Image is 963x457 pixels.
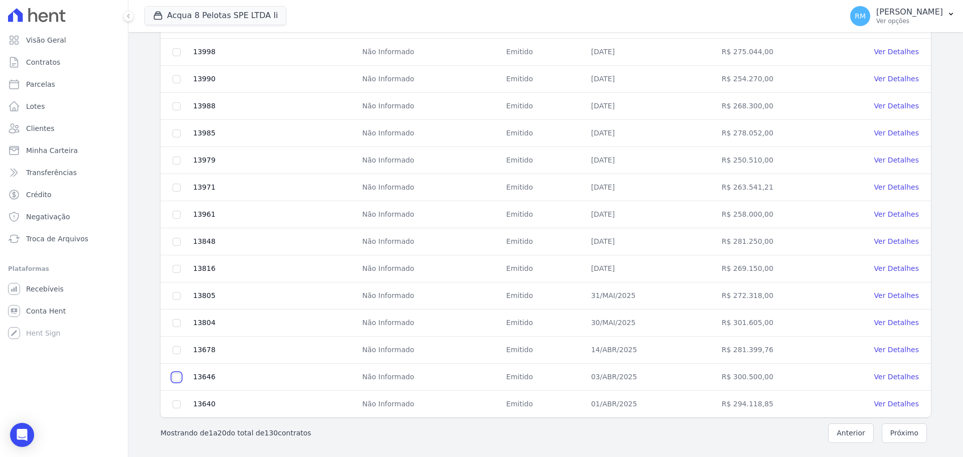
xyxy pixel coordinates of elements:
td: R$ 263.541,21 [716,174,824,201]
td: 13848 [193,228,356,255]
td: Não Informado [356,364,500,391]
a: Contratos [4,52,124,72]
td: 14/ABR/2025 [585,337,715,364]
td: R$ 281.250,00 [716,228,824,255]
a: Ver Detalhes [874,319,919,327]
td: Emitido [500,147,585,174]
a: Ver Detalhes [874,373,919,381]
td: Emitido [500,364,585,391]
td: Não Informado [356,201,500,228]
a: Transferências [4,163,124,183]
td: [DATE] [585,93,715,120]
td: Não Informado [356,93,500,120]
button: Acqua 8 Pelotas SPE LTDA Ii [144,6,286,25]
td: 13971 [193,174,356,201]
td: R$ 269.150,00 [716,255,824,282]
td: Emitido [500,174,585,201]
a: Ver Detalhes [874,346,919,354]
a: Conta Hent [4,301,124,321]
td: 13990 [193,66,356,93]
td: 13961 [193,201,356,228]
a: Parcelas [4,74,124,94]
p: [PERSON_NAME] [876,7,943,17]
td: Não Informado [356,282,500,310]
td: Não Informado [356,255,500,282]
td: Emitido [500,282,585,310]
td: Não Informado [356,310,500,337]
a: Lotes [4,96,124,116]
a: Ver Detalhes [874,291,919,299]
a: Ver Detalhes [874,129,919,137]
a: Troca de Arquivos [4,229,124,249]
p: Mostrando de a do total de contratos [160,428,311,438]
td: 01/ABR/2025 [585,391,715,418]
td: 13805 [193,282,356,310]
a: Ver Detalhes [874,156,919,164]
td: [DATE] [585,201,715,228]
span: 130 [264,429,278,437]
span: Transferências [26,168,77,178]
td: Não Informado [356,228,500,255]
td: [DATE] [585,228,715,255]
a: Recebíveis [4,279,124,299]
td: [DATE] [585,39,715,66]
span: 20 [218,429,227,437]
td: [DATE] [585,147,715,174]
td: R$ 294.118,85 [716,391,824,418]
td: 13640 [193,391,356,418]
a: Ver Detalhes [874,264,919,272]
td: Emitido [500,39,585,66]
span: Recebíveis [26,284,64,294]
td: R$ 268.300,00 [716,93,824,120]
nav: Pagination [144,417,947,449]
div: Open Intercom Messenger [10,423,34,447]
td: Emitido [500,255,585,282]
td: 13816 [193,255,356,282]
a: Ver Detalhes [874,237,919,245]
a: Ver Detalhes [874,210,919,218]
span: 1 [209,429,213,437]
span: Troca de Arquivos [26,234,88,244]
td: R$ 281.399,76 [716,337,824,364]
a: Ver Detalhes [874,183,919,191]
td: Emitido [500,93,585,120]
td: R$ 301.605,00 [716,310,824,337]
td: 13678 [193,337,356,364]
td: 30/MAI/2025 [585,310,715,337]
td: [DATE] [585,255,715,282]
a: Clientes [4,118,124,138]
a: Visão Geral [4,30,124,50]
a: Ver Detalhes [874,400,919,408]
td: R$ 275.044,00 [716,39,824,66]
td: [DATE] [585,66,715,93]
td: R$ 254.270,00 [716,66,824,93]
td: 13646 [193,364,356,391]
td: Emitido [500,66,585,93]
td: 13979 [193,147,356,174]
td: Emitido [500,337,585,364]
td: Não Informado [356,66,500,93]
td: Emitido [500,310,585,337]
td: Não Informado [356,174,500,201]
a: Crédito [4,185,124,205]
a: Ver Detalhes [874,102,919,110]
td: Não Informado [356,39,500,66]
span: RM [855,13,866,20]
a: Negativação [4,207,124,227]
a: Ver Detalhes [874,48,919,56]
div: Plataformas [8,263,120,275]
td: Emitido [500,120,585,147]
span: Minha Carteira [26,145,78,156]
a: Ver Detalhes [874,75,919,83]
button: Anterior [828,423,874,443]
td: [DATE] [585,174,715,201]
span: Visão Geral [26,35,66,45]
td: 13804 [193,310,356,337]
span: Negativação [26,212,70,222]
button: RM [PERSON_NAME] Ver opções [842,2,963,30]
td: 13988 [193,93,356,120]
td: Emitido [500,201,585,228]
td: Não Informado [356,391,500,418]
td: [DATE] [585,120,715,147]
td: Não Informado [356,120,500,147]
